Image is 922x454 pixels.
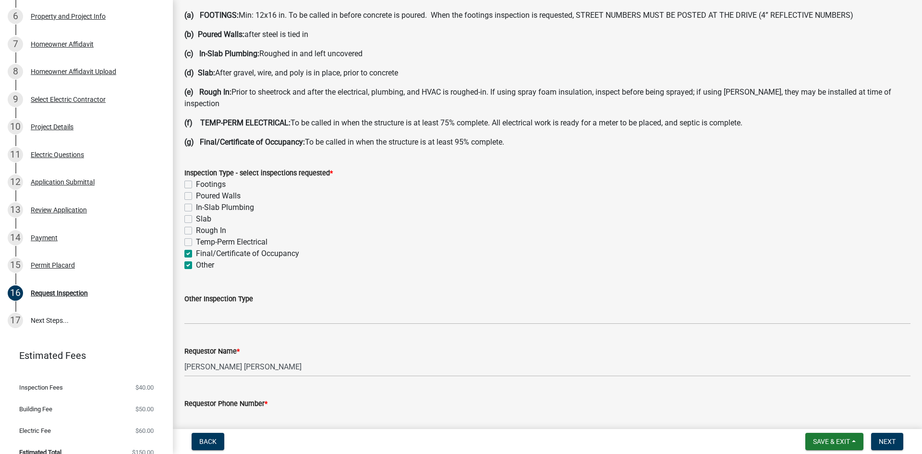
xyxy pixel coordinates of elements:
[184,137,305,147] strong: (g) Final/Certificate of Occupancy:
[196,213,211,225] label: Slab
[135,384,154,391] span: $40.00
[31,207,87,213] div: Review Application
[19,428,51,434] span: Electric Fee
[879,438,896,445] span: Next
[31,262,75,269] div: Permit Placard
[871,433,903,450] button: Next
[184,136,910,148] p: To be called in when the structure is at least 95% complete.
[184,10,910,21] p: Min: 12x16 in. To be called in before concrete is poured. When the footings inspection is request...
[184,67,910,79] p: After gravel, wire, and poly is in place, prior to concrete
[196,179,226,190] label: Footings
[184,68,215,77] strong: (d) Slab:
[184,48,910,60] p: Roughed in and left uncovered
[135,406,154,412] span: $50.00
[184,11,239,20] strong: (a) FOOTINGS:
[8,174,23,190] div: 12
[19,384,63,391] span: Inspection Fees
[19,406,52,412] span: Building Fee
[184,401,267,407] label: Requestor Phone Number
[8,37,23,52] div: 7
[31,13,106,20] div: Property and Project Info
[31,41,94,48] div: Homeowner Affidavit
[8,258,23,273] div: 15
[196,248,299,259] label: Final/Certificate of Occupancy
[196,225,226,236] label: Rough In
[8,230,23,245] div: 14
[184,29,910,40] p: after steel is tied in
[8,9,23,24] div: 6
[199,438,217,445] span: Back
[184,87,231,97] strong: (e) Rough In:
[805,433,863,450] button: Save & Exit
[31,123,73,130] div: Project Details
[184,348,240,355] label: Requestor Name
[31,68,116,75] div: Homeowner Affidavit Upload
[184,117,910,129] p: To be called in when the structure is at least 75% complete. All electrical work is ready for a m...
[8,119,23,135] div: 10
[8,64,23,79] div: 8
[8,285,23,301] div: 16
[184,118,291,127] strong: (f) TEMP-PERM ELECTRICAL:
[31,290,88,296] div: Request Inspection
[31,179,95,185] div: Application Submittal
[196,259,214,271] label: Other
[184,170,333,177] label: Inspection Type - select inspections requested
[196,236,267,248] label: Temp-Perm Electrical
[8,92,23,107] div: 9
[31,151,84,158] div: Electric Questions
[8,313,23,328] div: 17
[196,202,254,213] label: In-Slab Plumbing
[184,296,253,303] label: Other Inspection Type
[31,234,58,241] div: Payment
[192,433,224,450] button: Back
[8,346,158,365] a: Estimated Fees
[196,190,241,202] label: Poured Walls
[184,49,259,58] strong: (c) In-Slab Plumbing:
[184,30,244,39] strong: (b) Poured Walls:
[8,202,23,218] div: 13
[135,428,154,434] span: $60.00
[813,438,850,445] span: Save & Exit
[31,96,106,103] div: Select Electric Contractor
[184,86,910,110] p: Prior to sheetrock and after the electrical, plumbing, and HVAC is roughed-in. If using spray foa...
[8,147,23,162] div: 11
